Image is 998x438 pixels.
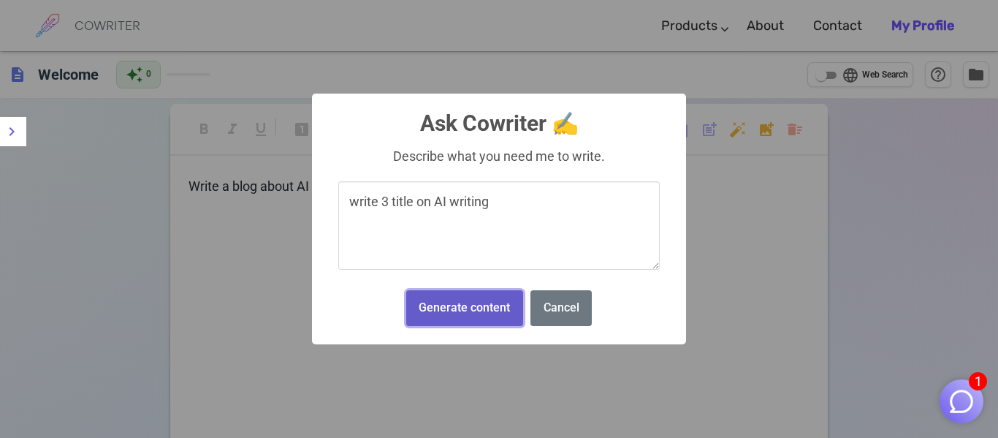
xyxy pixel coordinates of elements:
h2: Ask Cowriter ✍️ [312,94,686,135]
button: Cancel [530,290,592,326]
img: Close chat [948,388,975,415]
span: 1 [969,372,987,390]
div: Describe what you need me to write. [333,148,665,164]
button: Generate content [406,290,523,326]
